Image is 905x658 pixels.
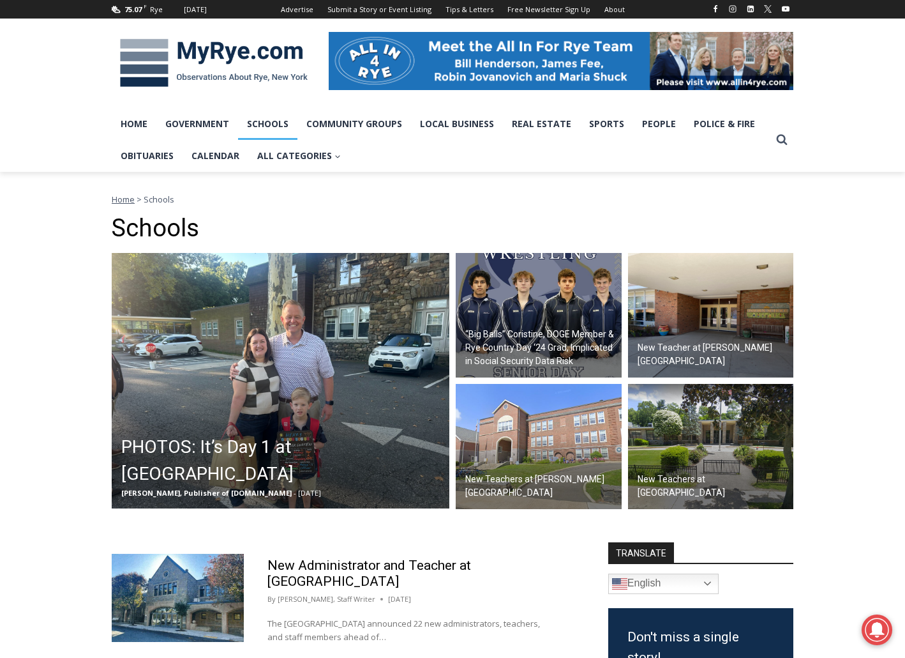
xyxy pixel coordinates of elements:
[465,328,618,368] h2: “Big Balls” Coristine, DOGE Member & Rye Country Day ‘24 Grad, Implicated in Social Security Data...
[267,593,276,605] span: By
[267,617,551,644] p: The [GEOGRAPHIC_DATA] announced 22 new administrators, teachers, and staff members ahead of…
[778,1,793,17] a: YouTube
[112,193,793,206] nav: Breadcrumbs
[121,434,446,487] h2: PHOTOS: It’s Day 1 at [GEOGRAPHIC_DATA]
[238,108,297,140] a: Schools
[725,1,740,17] a: Instagram
[112,194,135,205] a: Home
[456,253,622,378] a: “Big Balls” Coristine, DOGE Member & Rye Country Day ‘24 Grad, Implicated in Social Security Data...
[638,341,791,368] h2: New Teacher at [PERSON_NAME][GEOGRAPHIC_DATA]
[278,594,375,604] a: [PERSON_NAME], Staff Writer
[267,558,471,589] a: New Administrator and Teacher at [GEOGRAPHIC_DATA]
[608,574,719,594] a: English
[257,149,341,163] span: All Categories
[248,140,350,172] a: All Categories
[112,140,183,172] a: Obituaries
[329,32,793,89] img: All in for Rye
[503,108,580,140] a: Real Estate
[112,253,449,509] img: (PHOTO: Henry arrived for his first day of Kindergarten at Midland Elementary School. He likes cu...
[112,108,770,172] nav: Primary Navigation
[137,194,142,205] span: >
[388,593,411,605] time: [DATE]
[144,3,147,10] span: F
[150,4,163,15] div: Rye
[144,194,174,205] span: Schools
[297,108,411,140] a: Community Groups
[770,128,793,151] button: View Search Form
[628,253,794,378] img: (PHOTO: The Osborn Elementary School. File photo, 2020.)
[156,108,238,140] a: Government
[465,473,618,500] h2: New Teachers at [PERSON_NAME][GEOGRAPHIC_DATA]
[685,108,764,140] a: Police & Fire
[743,1,758,17] a: Linkedin
[456,384,622,509] a: New Teachers at [PERSON_NAME][GEOGRAPHIC_DATA]
[298,488,321,498] span: [DATE]
[456,253,622,378] img: (PHOTO: 2024 graduate from Rye Country Day School Edward Coristine (far right in photo) is part o...
[294,488,296,498] span: -
[638,473,791,500] h2: New Teachers at [GEOGRAPHIC_DATA]
[708,1,723,17] a: Facebook
[580,108,633,140] a: Sports
[112,108,156,140] a: Home
[633,108,685,140] a: People
[112,30,316,96] img: MyRye.com
[608,542,674,563] strong: TRANSLATE
[760,1,775,17] a: X
[112,214,793,243] h1: Schools
[612,576,627,592] img: en
[628,384,794,509] img: (PHOTO: Midland Elementary School.)
[184,4,207,15] div: [DATE]
[628,253,794,378] a: New Teacher at [PERSON_NAME][GEOGRAPHIC_DATA]
[121,488,292,498] span: [PERSON_NAME], Publisher of [DOMAIN_NAME]
[628,384,794,509] a: New Teachers at [GEOGRAPHIC_DATA]
[112,253,449,509] a: PHOTOS: It’s Day 1 at [GEOGRAPHIC_DATA] [PERSON_NAME], Publisher of [DOMAIN_NAME] - [DATE]
[112,554,244,642] img: (PHOTO: Rye Middle School. File photo.)
[124,4,142,14] span: 75.07
[183,140,248,172] a: Calendar
[456,384,622,509] img: (PHOTO: Milton Elementary School.)
[411,108,503,140] a: Local Business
